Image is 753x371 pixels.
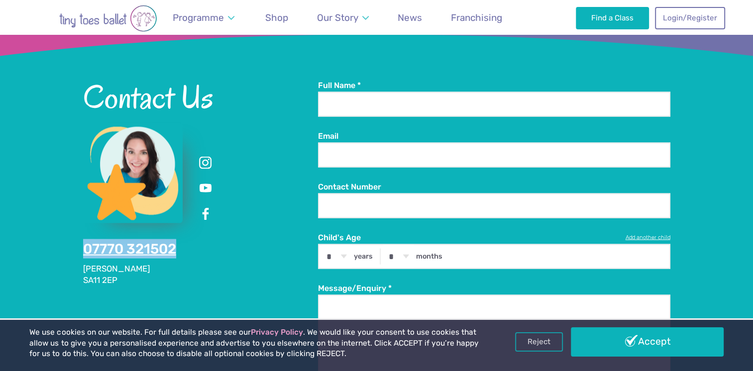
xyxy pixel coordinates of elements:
span: Shop [265,12,288,23]
address: [PERSON_NAME] SA11 2EP [83,263,318,286]
a: Reject [515,332,563,351]
img: tiny toes ballet [28,5,188,32]
a: Programme [168,6,239,29]
a: Find a Class [576,7,649,29]
a: Facebook [197,205,215,223]
label: Message/Enquiry * [318,283,670,294]
span: Our Story [317,12,358,23]
label: years [354,252,373,261]
span: Programme [173,12,224,23]
a: 07770 321502 [83,241,176,257]
a: Add another child [626,234,670,242]
a: Accept [571,327,723,356]
label: Contact Number [318,182,670,192]
a: Youtube [197,180,215,197]
a: Login/Register [655,7,725,29]
a: Franchising [446,6,507,29]
span: Franchising [451,12,502,23]
label: Full Name * [318,80,670,91]
span: News [398,12,422,23]
label: Email [318,131,670,142]
p: We use cookies on our website. For full details please see our . We would like your consent to us... [29,327,480,360]
label: months [416,252,442,261]
h2: Contact Us [83,80,318,114]
a: Privacy Policy [250,328,303,337]
a: Shop [261,6,293,29]
a: News [393,6,427,29]
a: Instagram [197,154,215,172]
a: Our Story [312,6,373,29]
label: Child's Age [318,232,670,243]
